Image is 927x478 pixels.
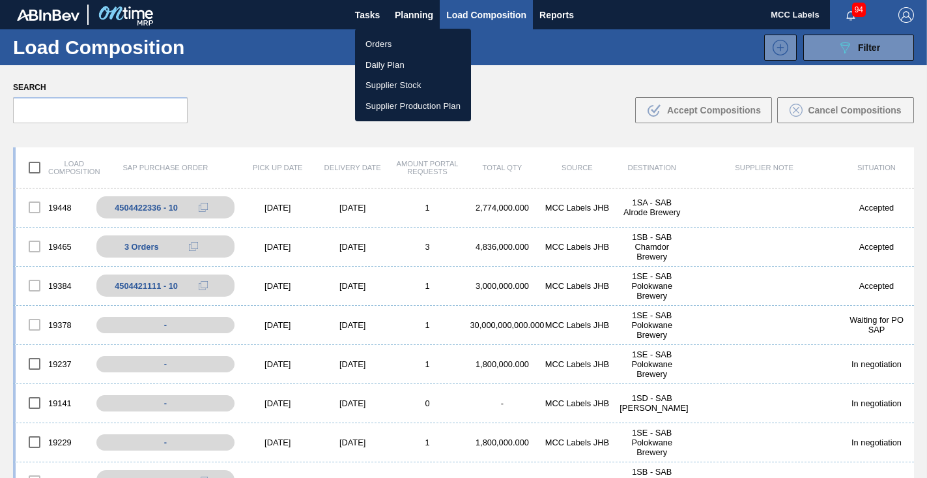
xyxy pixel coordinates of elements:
[355,75,471,96] a: Supplier Stock
[355,96,471,117] a: Supplier Production Plan
[355,55,471,76] a: Daily Plan
[355,34,471,55] a: Orders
